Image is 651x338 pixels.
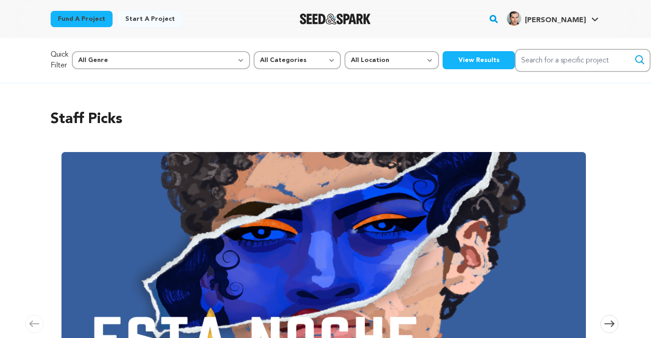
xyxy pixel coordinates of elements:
[51,11,113,27] a: Fund a project
[300,14,371,24] img: Seed&Spark Logo Dark Mode
[51,49,68,71] p: Quick Filter
[118,11,182,27] a: Start a project
[300,14,371,24] a: Seed&Spark Homepage
[507,11,521,26] img: 84f53ad597df1fea.jpg
[443,51,515,69] button: View Results
[525,17,586,24] span: [PERSON_NAME]
[51,109,600,130] h2: Staff Picks
[515,49,651,72] input: Search for a specific project
[505,10,600,29] span: Dan J.'s Profile
[505,10,600,26] a: Dan J.'s Profile
[507,11,586,26] div: Dan J.'s Profile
